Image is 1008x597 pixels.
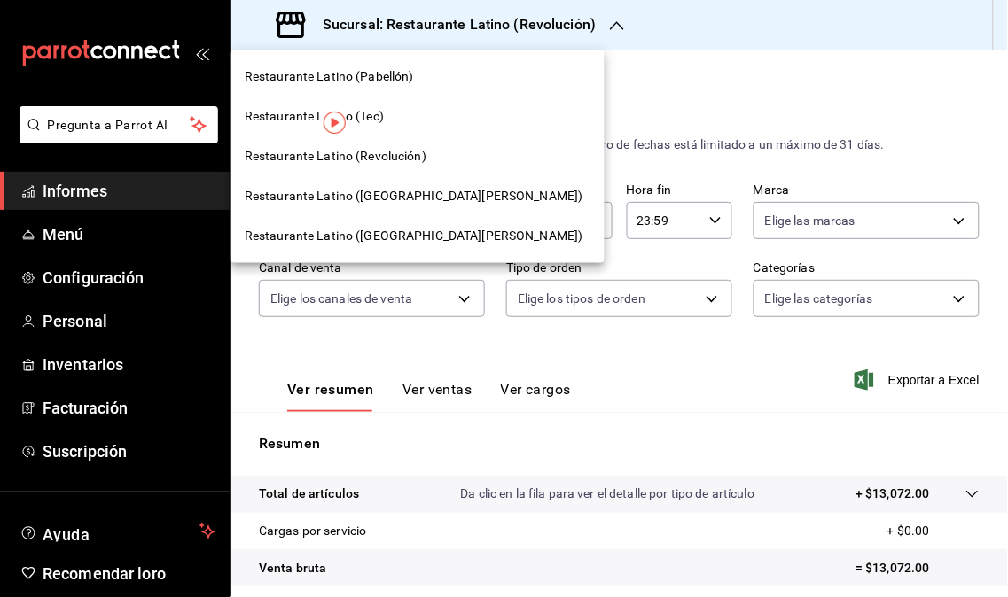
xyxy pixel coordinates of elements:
img: Marcador de información sobre herramientas [324,112,346,134]
font: Restaurante Latino (Revolución) [245,149,426,163]
font: Restaurante Latino ([GEOGRAPHIC_DATA][PERSON_NAME]) [245,229,583,243]
div: Restaurante Latino (Tec) [231,97,605,136]
font: Restaurante Latino ([GEOGRAPHIC_DATA][PERSON_NAME]) [245,189,583,203]
div: Restaurante Latino ([GEOGRAPHIC_DATA][PERSON_NAME]) [231,176,605,216]
div: Restaurante Latino (Revolución) [231,136,605,176]
div: Restaurante Latino ([GEOGRAPHIC_DATA][PERSON_NAME]) [231,216,605,256]
font: Restaurante Latino (Pabellón) [245,69,414,83]
font: Restaurante Latino (Tec) [245,109,384,123]
div: Restaurante Latino (Pabellón) [231,57,605,97]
